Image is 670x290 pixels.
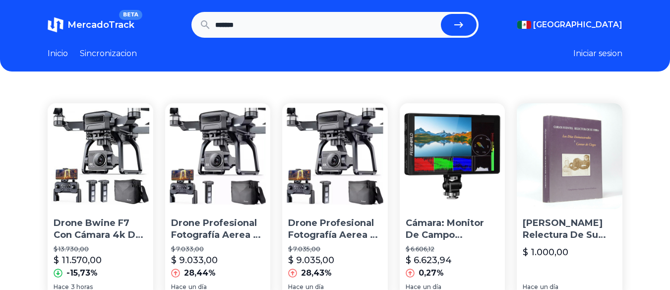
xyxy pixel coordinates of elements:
p: $ 9.035,00 [288,253,334,267]
img: Cámara: Monitor De Campo Feelworld F7 Pro, Pantalla Táctil D [400,103,505,209]
p: $ 7.035,00 [288,245,382,253]
p: $ 1.000,00 [523,245,568,259]
p: 0,27% [419,267,444,279]
p: [PERSON_NAME] Relectura De Su Obra Los Días Enmascarados F7 [523,217,616,242]
a: MercadoTrackBETA [48,17,134,33]
img: MercadoTrack [48,17,63,33]
img: Drone Profesional Fotografía Aerea F7 Pro 4k Camara [282,103,388,209]
img: Drone Profesional Fotografía Aerea F7 Pro Drone 4k Camara [165,103,271,209]
button: Iniciar sesion [573,48,622,60]
span: [GEOGRAPHIC_DATA] [533,19,622,31]
span: BETA [119,10,142,20]
a: Sincronizacion [80,48,137,60]
img: Mexico [517,21,531,29]
p: -15,73% [66,267,98,279]
p: $ 11.570,00 [54,253,102,267]
img: Carlos Fuentes Relectura De Su Obra Los Días Enmascarados F7 [517,103,622,209]
a: Inicio [48,48,68,60]
p: 28,44% [184,267,216,279]
p: $ 6.606,12 [406,245,499,253]
img: Drone Bwine F7 Con Cámara 4k De 3 Ejes Sensor Coms Grande [48,103,153,209]
p: 28,43% [301,267,332,279]
p: $ 6.623,94 [406,253,452,267]
p: Drone Bwine F7 Con Cámara 4k De 3 Ejes Sensor Coms Grande [54,217,147,242]
p: Drone Profesional Fotografía Aerea F7 Pro Drone 4k Camara [171,217,265,242]
p: $ 9.033,00 [171,253,218,267]
p: $ 13.730,00 [54,245,147,253]
p: Drone Profesional Fotografía Aerea F7 Pro 4k Camara [288,217,382,242]
p: $ 7.033,00 [171,245,265,253]
span: MercadoTrack [67,19,134,30]
button: [GEOGRAPHIC_DATA] [517,19,622,31]
p: Cámara: Monitor De Campo Feelworld F7 Pro, Pantalla Táctil D [406,217,499,242]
